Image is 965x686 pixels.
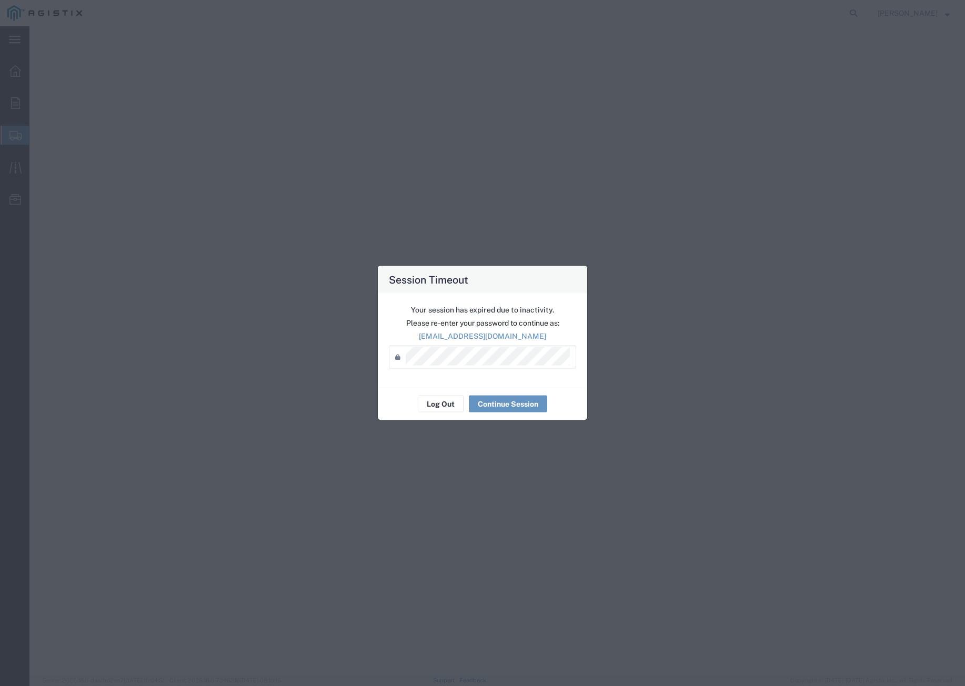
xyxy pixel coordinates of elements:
[389,305,576,316] p: Your session has expired due to inactivity.
[389,272,468,287] h4: Session Timeout
[469,396,547,412] button: Continue Session
[418,396,464,412] button: Log Out
[389,331,576,342] p: [EMAIL_ADDRESS][DOMAIN_NAME]
[389,318,576,329] p: Please re-enter your password to continue as:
